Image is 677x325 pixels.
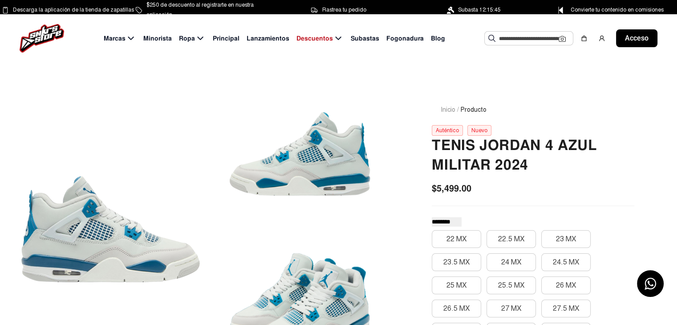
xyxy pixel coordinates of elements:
[436,127,459,134] font: Auténtico
[486,253,536,271] button: 24 MX
[446,235,467,244] font: 22 MX
[541,300,591,317] button: 27.5 MX
[541,276,591,294] button: 26 MX
[580,35,588,42] img: compras
[443,304,470,313] font: 26.5 MX
[431,34,445,42] font: Blog
[446,281,467,290] font: 25 MX
[555,7,566,14] img: Icono de punto de control
[146,2,254,18] font: $250 de descuento al registrarte en nuestra aplicación
[443,258,470,267] font: 23.5 MX
[432,136,597,174] font: TENIS JORDAN 4 AZUL MILITAR 2024
[541,253,591,271] button: 24.5 MX
[296,34,333,42] font: Descuentos
[432,300,481,317] button: 26.5 MX
[486,300,536,317] button: 27 MX
[432,276,481,294] button: 25 MX
[488,35,495,42] img: Buscar
[143,34,172,42] font: Minorista
[386,34,424,42] font: Fogonadura
[498,235,525,244] font: 22.5 MX
[247,34,289,42] font: Lanzamientos
[432,253,481,271] button: 23.5 MX
[179,34,195,42] font: Ropa
[432,183,471,194] font: $5,499.00
[20,24,64,53] img: logo
[541,230,591,248] button: 23 MX
[471,127,487,134] font: Nuevo
[461,106,486,114] font: Producto
[351,34,379,42] font: Subastas
[441,106,455,114] a: Inicio
[432,230,481,248] button: 22 MX
[598,35,605,42] img: usuario
[556,281,576,290] font: 26 MX
[213,34,239,42] font: Principal
[457,106,459,114] font: /
[625,34,649,42] font: Acceso
[556,235,576,244] font: 23 MX
[486,230,536,248] button: 22.5 MX
[570,7,663,13] font: Convierte tu contenido en comisiones
[501,258,522,267] font: 24 MX
[486,276,536,294] button: 25.5 MX
[13,7,134,13] font: Descarga la aplicación de la tienda de zapatillas
[501,304,522,313] font: 27 MX
[559,35,566,42] img: Cámara
[498,281,525,290] font: 25.5 MX
[104,34,126,42] font: Marcas
[322,7,366,13] font: Rastrea tu pedido
[553,258,580,267] font: 24.5 MX
[458,7,501,13] font: Subasta 12:15:45
[553,304,580,313] font: 27.5 MX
